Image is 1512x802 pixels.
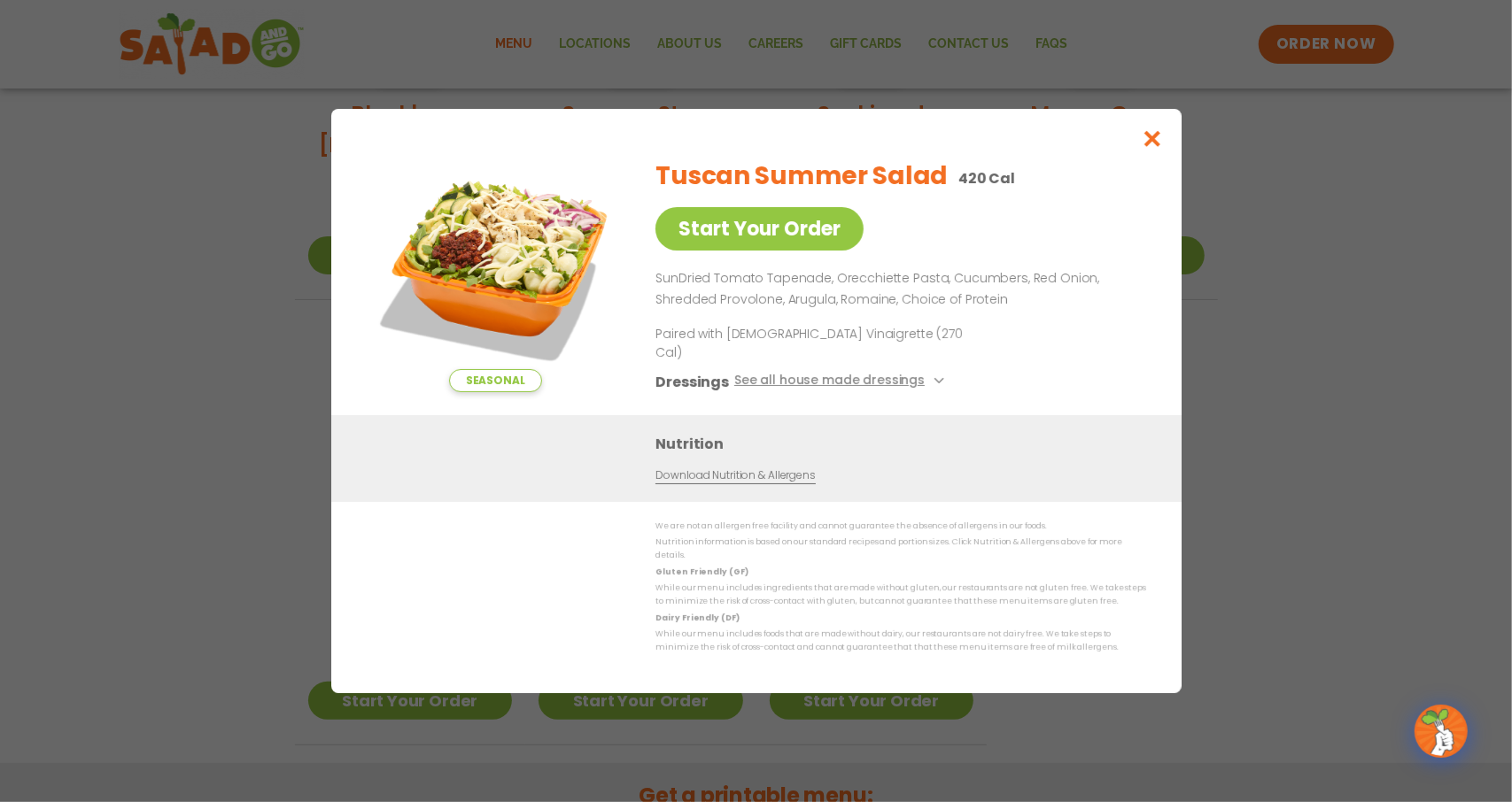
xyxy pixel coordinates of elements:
p: We are not an allergen free facility and cannot guarantee the absence of allergens in our foods. [655,520,1146,533]
strong: Gluten Friendly (GF) [655,567,748,577]
button: See all house made dressings [733,371,949,393]
a: Start Your Order [655,207,864,251]
p: Nutrition information is based on our standard recipes and portion sizes. Click Nutrition & Aller... [655,536,1146,563]
h3: Nutrition [655,433,1155,455]
img: wpChatIcon [1416,706,1466,756]
strong: Dairy Friendly (DF) [655,613,739,623]
p: While our menu includes ingredients that are made without gluten, our restaurants are not gluten ... [655,582,1146,609]
h2: Tuscan Summer Salad [655,158,948,195]
p: Paired with [DEMOGRAPHIC_DATA] Vinaigrette (270 Cal) [655,325,983,362]
p: SunDried Tomato Tapenade, Orecchiette Pasta, Cucumbers, Red Onion, Shredded Provolone, Arugula, R... [655,268,1139,311]
h3: Dressings [655,371,729,393]
img: Featured product photo for Tuscan Summer Salad [371,144,619,392]
button: Close modal [1123,109,1181,168]
p: While our menu includes foods that are made without dairy, our restaurants are not dairy free. We... [655,628,1146,655]
span: Seasonal [448,369,541,392]
p: 420 Cal [958,167,1015,189]
a: Download Nutrition & Allergens [655,467,815,484]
